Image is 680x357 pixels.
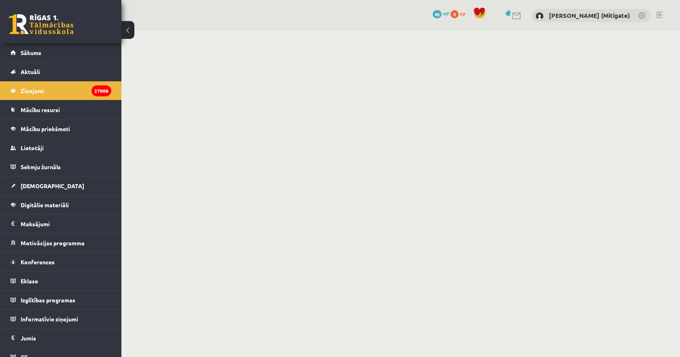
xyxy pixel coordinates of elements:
[11,272,111,290] a: Eklase
[11,157,111,176] a: Sekmju žurnāls
[21,81,111,100] legend: Ziņojumi
[21,49,41,56] span: Sākums
[11,253,111,271] a: Konferences
[460,10,465,17] span: xp
[21,334,36,342] span: Jumis
[11,176,111,195] a: [DEMOGRAPHIC_DATA]
[433,10,449,17] a: 46 mP
[549,11,630,19] a: [PERSON_NAME] (Mitigate)
[9,14,74,34] a: Rīgas 1. Tālmācības vidusskola
[11,62,111,81] a: Aktuāli
[450,10,469,17] a: 0 xp
[21,315,78,323] span: Informatīvie ziņojumi
[21,182,84,189] span: [DEMOGRAPHIC_DATA]
[11,138,111,157] a: Lietotāji
[21,258,55,266] span: Konferences
[21,215,111,233] legend: Maksājumi
[21,125,70,132] span: Mācību priekšmeti
[11,195,111,214] a: Digitālie materiāli
[443,10,449,17] span: mP
[21,106,60,113] span: Mācību resursi
[21,277,38,285] span: Eklase
[11,310,111,328] a: Informatīvie ziņojumi
[21,144,44,151] span: Lietotāji
[11,291,111,309] a: Izglītības programas
[91,85,111,96] i: 27006
[11,234,111,252] a: Motivācijas programma
[11,100,111,119] a: Mācību resursi
[450,10,459,18] span: 0
[11,329,111,347] a: Jumis
[11,119,111,138] a: Mācību priekšmeti
[21,201,69,208] span: Digitālie materiāli
[21,163,61,170] span: Sekmju žurnāls
[433,10,442,18] span: 46
[11,215,111,233] a: Maksājumi
[21,68,40,75] span: Aktuāli
[21,296,75,304] span: Izglītības programas
[535,12,544,20] img: Vitālijs Viļums (Mitigate)
[21,239,85,246] span: Motivācijas programma
[11,43,111,62] a: Sākums
[11,81,111,100] a: Ziņojumi27006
